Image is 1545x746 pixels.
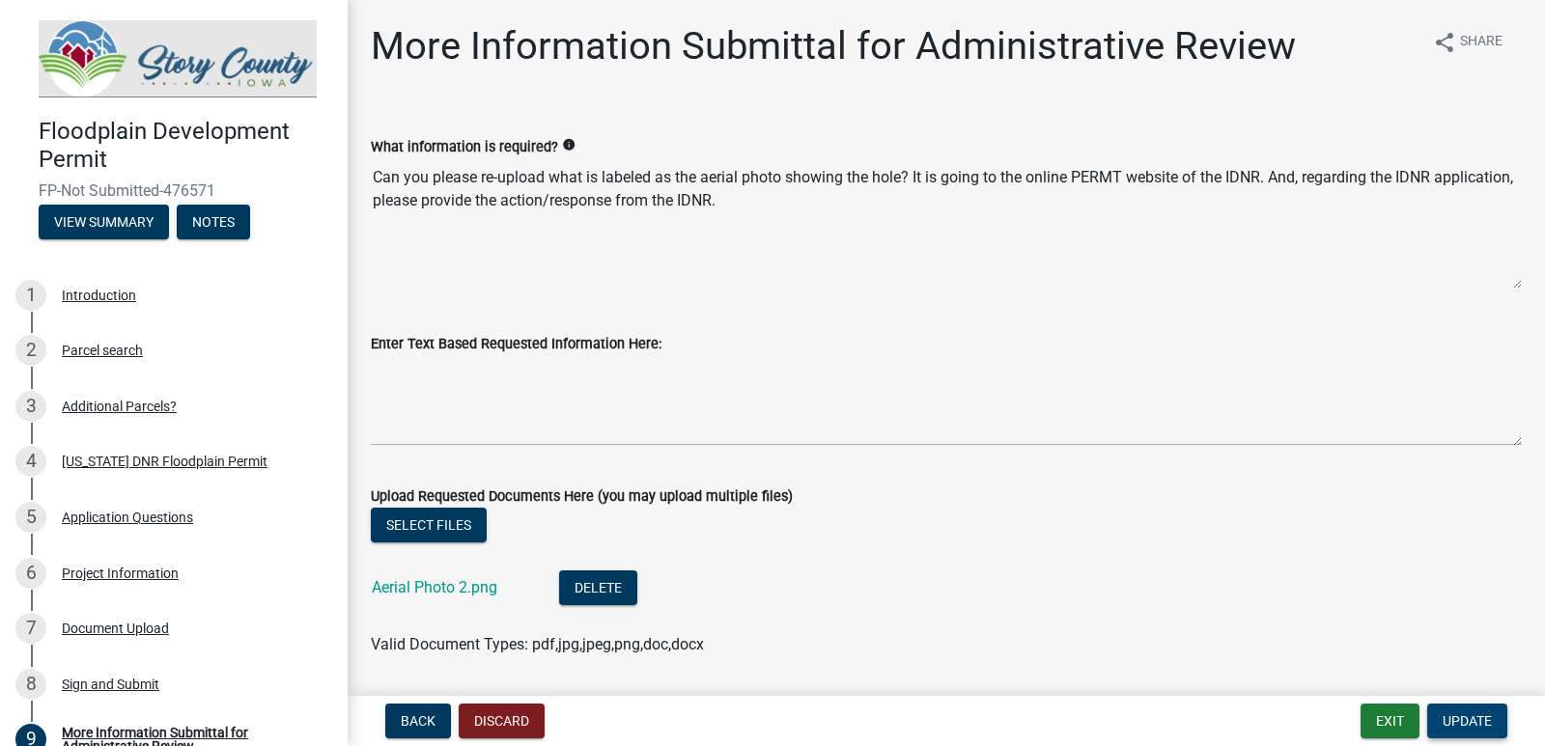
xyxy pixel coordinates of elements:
button: Discard [459,704,545,738]
i: share [1433,31,1456,54]
div: Document Upload [62,622,169,635]
button: Back [385,704,451,738]
div: 6 [15,558,46,589]
button: Select files [371,508,487,542]
span: Back [401,713,435,729]
label: Upload Requested Documents Here (you may upload multiple files) [371,490,793,504]
div: 1 [15,280,46,311]
label: What information is required? [371,141,558,154]
div: 2 [15,335,46,366]
button: Notes [177,205,250,239]
a: Aerial Photo 2.png [372,578,497,596]
wm-modal-confirm: Notes [177,215,250,231]
wm-modal-confirm: Summary [39,215,169,231]
button: View Summary [39,205,169,239]
span: Valid Document Types: pdf,jpg,jpeg,png,doc,docx [371,635,704,653]
div: 3 [15,391,46,422]
div: 4 [15,446,46,477]
i: info [562,138,576,152]
h1: More Information Submittal for Administrative Review [371,23,1296,69]
div: Application Questions [62,511,193,524]
div: Additional Parcels? [62,400,177,413]
div: Introduction [62,289,136,302]
div: 7 [15,613,46,644]
h4: Floodplain Development Permit [39,118,332,174]
span: FP-Not Submitted-476571 [39,181,309,200]
div: Project Information [62,566,179,580]
span: Share [1460,31,1503,54]
button: Exit [1361,704,1419,738]
img: Story County, Iowa [39,20,317,97]
textarea: Can you please re-upload what is labeled as the aerial photo showing the hole? It is going to the... [371,158,1522,290]
button: Update [1427,704,1507,738]
span: Update [1443,713,1492,729]
div: Sign and Submit [62,677,159,691]
div: Parcel search [62,344,143,357]
div: 8 [15,669,46,700]
div: 5 [15,502,46,533]
label: Enter Text Based Requested Information Here: [371,338,661,351]
button: Delete [559,570,637,605]
button: shareShare [1418,23,1518,61]
wm-modal-confirm: Delete Document [559,580,637,598]
div: [US_STATE] DNR Floodplain Permit [62,455,267,468]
